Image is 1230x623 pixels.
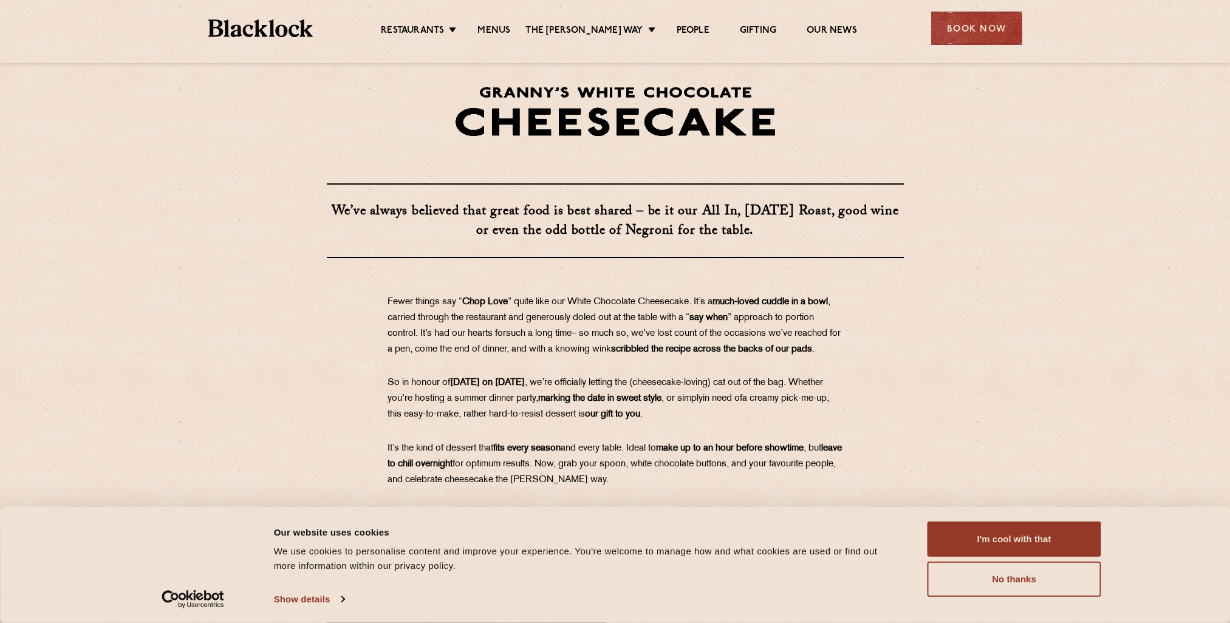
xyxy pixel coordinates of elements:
[640,410,643,419] span: .
[712,298,828,307] span: much-loved cuddle in a bowl
[807,25,857,38] a: Our News
[585,410,640,419] span: our gift to you
[656,444,804,453] span: make up to an hour before showtime
[506,329,572,338] span: such a long time
[388,444,493,453] span: It’s the kind of dessert that
[804,444,821,453] span: , but
[388,298,830,322] span: , carried through the restaurant and generously doled out at the table with a “
[274,590,344,608] a: Show details
[140,590,246,608] a: Usercentrics Cookiebot - opens in a new window
[661,394,703,403] span: , or simply
[388,444,842,469] span: leave to chill overnight
[525,25,643,38] a: The [PERSON_NAME] Way
[332,201,899,243] strong: We’ve always believed that great food is best shared – be it our All In, [DATE] Roast, good wine ...
[561,444,656,453] span: and every table. Ideal to
[388,378,823,403] span: , we’re officially letting the (cheesecake-loving) cat out of the bag. Whether you’re hosting a s...
[388,313,814,338] span: ” approach to portion control. It’s had our hearts for
[388,298,462,307] span: Fewer things say “
[508,298,712,307] span: ” quite like our White Chocolate Cheesecake. It’s a
[388,378,450,387] span: So in honour of
[462,298,508,307] span: Chop Love
[477,25,510,38] a: Menus
[689,313,728,322] span: say when
[208,19,313,37] img: BL_Textured_Logo-footer-cropped.svg
[388,329,841,354] span: – so much so, we’ve lost count of the occasions we’ve reached for a pen, come the end of dinner, ...
[928,522,1101,557] button: I'm cool with that
[931,12,1022,45] div: Book Now
[677,25,709,38] a: People
[538,394,661,403] span: marking the date in sweet style
[388,460,836,485] span: for optimum results. Now, grab your spoon, white chocolate buttons, and your favourite people, an...
[493,444,561,453] span: fits every season
[812,345,815,354] span: .
[928,562,1101,597] button: No thanks
[611,345,812,354] span: scribbled the recipe across the backs of our pads
[274,525,900,539] div: Our website uses cookies
[703,394,742,403] span: in need of
[381,25,444,38] a: Restaurants
[450,378,525,387] span: [DATE] on [DATE]
[274,544,900,573] div: We use cookies to personalise content and improve your experience. You're welcome to manage how a...
[740,25,776,38] a: Gifting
